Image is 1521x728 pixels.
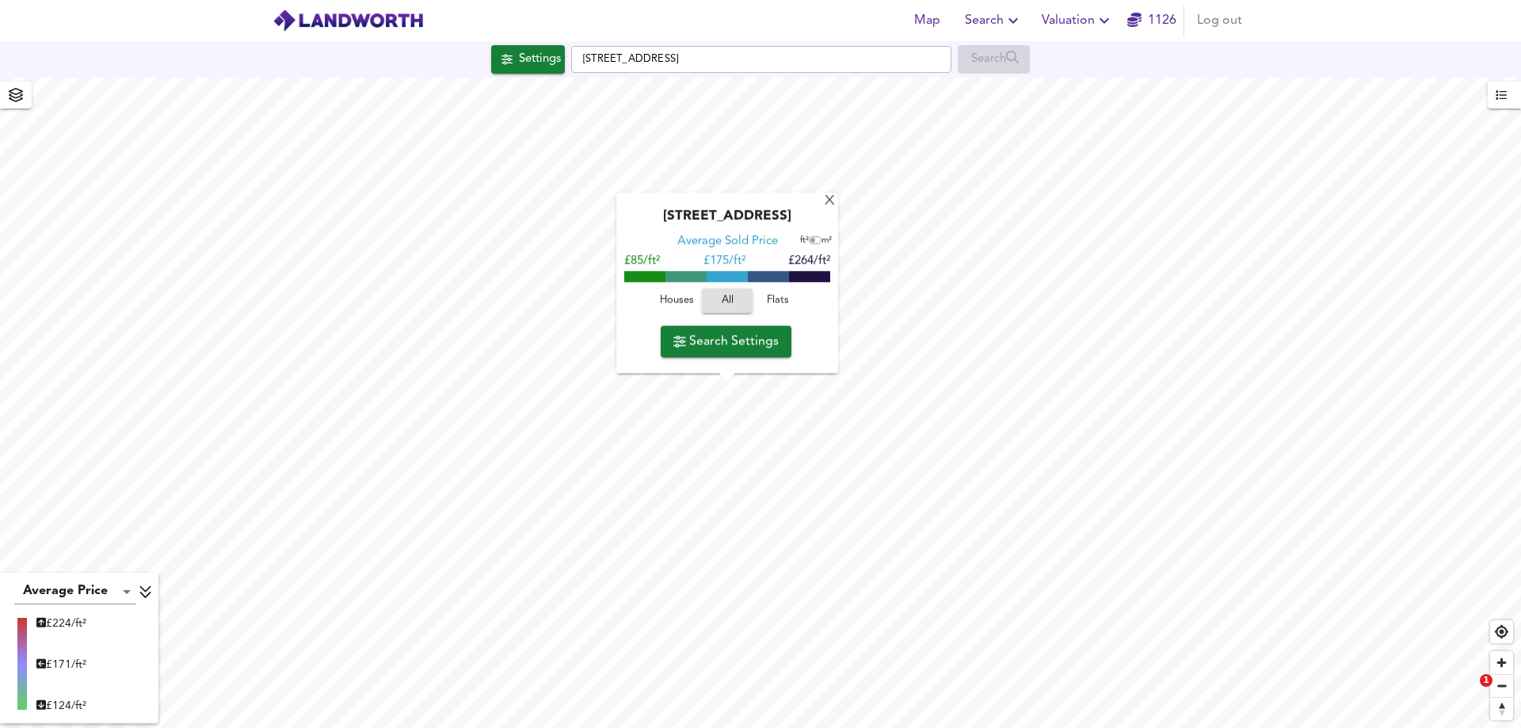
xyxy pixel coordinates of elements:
[1490,620,1513,643] button: Find my location
[673,330,779,353] span: Search Settings
[624,256,660,268] span: £85/ft²
[1127,10,1176,32] a: 1126
[959,5,1029,36] button: Search
[1490,697,1513,720] button: Reset bearing to north
[800,237,809,246] span: ft²
[571,46,951,73] input: Enter a location...
[710,292,745,311] span: All
[821,237,832,246] span: m²
[1490,674,1513,697] button: Zoom out
[1042,10,1114,32] span: Valuation
[703,256,745,268] span: £ 175/ft²
[757,292,799,311] span: Flats
[1191,5,1248,36] button: Log out
[655,292,698,311] span: Houses
[1447,674,1485,712] iframe: Intercom live chat
[1197,10,1242,32] span: Log out
[958,45,1030,74] div: Enable a Source before running a Search
[753,289,803,314] button: Flats
[624,209,830,234] div: [STREET_ADDRESS]
[788,256,830,268] span: £264/ft²
[677,234,778,250] div: Average Sold Price
[651,289,702,314] button: Houses
[273,9,424,32] img: logo
[965,10,1023,32] span: Search
[491,45,565,74] div: Click to configure Search Settings
[491,45,565,74] button: Settings
[1490,698,1513,720] span: Reset bearing to north
[14,579,136,604] div: Average Price
[1126,5,1177,36] button: 1126
[519,49,561,70] div: Settings
[902,5,952,36] button: Map
[1490,651,1513,674] button: Zoom in
[36,657,86,673] div: £ 171/ft²
[1035,5,1120,36] button: Valuation
[36,616,86,631] div: £ 224/ft²
[661,326,791,357] button: Search Settings
[1490,675,1513,697] span: Zoom out
[1480,674,1492,687] span: 1
[908,10,946,32] span: Map
[702,289,753,314] button: All
[36,698,86,714] div: £ 124/ft²
[823,194,837,209] div: X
